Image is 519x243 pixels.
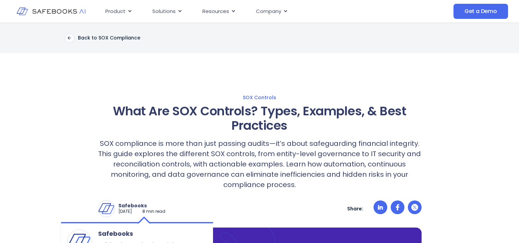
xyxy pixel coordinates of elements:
img: Safebooks [98,200,115,217]
a: Back to SOX Compliance [65,33,140,43]
span: Resources [202,8,229,15]
p: Back to SOX Compliance [78,35,140,41]
span: Company [256,8,281,15]
a: SOX Controls [31,94,489,101]
p: Share: [347,206,363,212]
span: Solutions [152,8,176,15]
nav: Menu [100,5,395,18]
span: Product [105,8,126,15]
span: Get a Demo [464,8,497,15]
p: Safebooks [118,202,165,209]
p: [DATE] [118,209,132,215]
p: 8 min read [142,209,165,215]
a: Get a Demo [453,4,508,19]
h1: What Are SOX Controls? Types, Examples, & Best Practices [98,104,422,133]
p: SOX compliance is more than just passing audits—it’s about safeguarding financial integrity. This... [98,138,422,190]
span: Safebooks [98,230,207,238]
div: Menu Toggle [100,5,395,18]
